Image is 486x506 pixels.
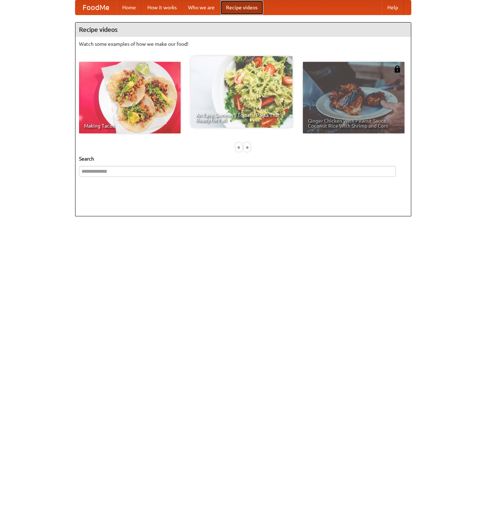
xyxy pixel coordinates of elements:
a: Recipe videos [220,0,263,15]
a: Who we are [182,0,220,15]
div: « [236,143,242,152]
span: An Easy, Summery Tomato Pasta That's Ready for Fall [196,113,288,123]
a: Help [382,0,404,15]
a: Home [117,0,142,15]
span: Making Tacos [84,123,176,128]
a: How it works [142,0,182,15]
h4: Recipe videos [75,23,411,37]
p: Watch some examples of how we make our food! [79,40,407,48]
div: » [244,143,250,152]
h5: Search [79,155,407,162]
a: FoodMe [75,0,117,15]
img: 483408.png [394,65,401,73]
a: An Easy, Summery Tomato Pasta That's Ready for Fall [191,56,293,128]
a: Making Tacos [79,62,181,133]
